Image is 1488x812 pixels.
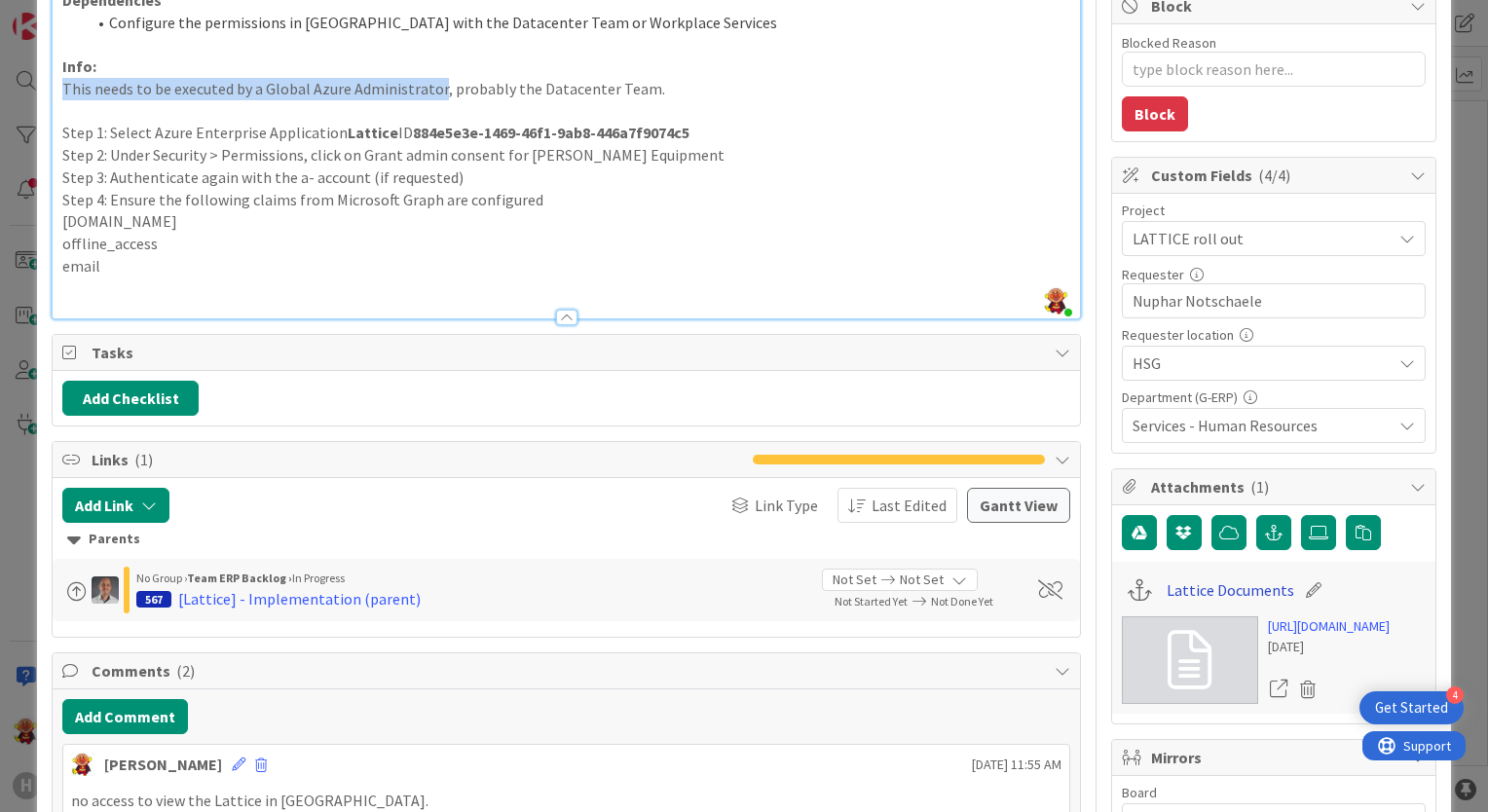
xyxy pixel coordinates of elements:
span: [DATE] 11:55 AM [972,755,1061,775]
li: Configure the permissions in [GEOGRAPHIC_DATA] with the Datacenter Team or Workplace Services [86,12,1070,34]
span: Custom Fields [1151,164,1400,187]
img: SAjJrXCT9zbTgDSqPFyylOSmh4uAwOJI.jpg [1043,287,1070,314]
div: [PERSON_NAME] [104,753,222,776]
button: Block [1122,96,1188,131]
strong: 884e5e3e-1469-46f1-9ab8-446a7f9074c5 [413,123,689,142]
strong: Lattice [348,123,398,142]
span: Links [92,448,743,471]
img: PS [92,576,119,604]
p: Step 3: Authenticate again with the a- account (if requested) [62,166,1070,189]
button: Add Link [62,488,169,523]
div: [DATE] [1268,637,1390,657]
span: Not Set [900,570,944,590]
label: Blocked Reason [1122,34,1216,52]
span: No Group › [136,571,187,585]
span: Board [1122,786,1157,799]
div: Requester location [1122,328,1426,342]
button: Add Checklist [62,381,199,416]
span: In Progress [292,571,345,585]
label: Requester [1122,266,1184,283]
span: ( 1 ) [134,450,153,469]
p: Step 2: Under Security > Permissions, click on Grant admin consent for [PERSON_NAME] Equipment [62,144,1070,166]
a: Lattice Documents [1167,578,1294,602]
span: Comments [92,659,1045,683]
span: Mirrors [1151,746,1400,769]
strong: Info: [62,56,96,76]
span: Attachments [1151,475,1400,498]
span: Services - Human Resources [1133,414,1392,437]
span: Not Set [833,570,876,590]
span: ( 4/4 ) [1258,166,1290,185]
span: HSG [1133,350,1382,377]
p: email [62,255,1070,277]
span: Last Edited [872,494,947,517]
div: Get Started [1375,698,1448,718]
p: Step 1: Select Azure Enterprise Application ID [62,122,1070,144]
div: Department (G-ERP) [1122,390,1426,404]
span: ( 1 ) [1250,477,1269,497]
span: Not Done Yet [931,594,993,609]
div: 567 [136,591,171,608]
b: Team ERP Backlog › [187,571,292,585]
a: [URL][DOMAIN_NAME] [1268,616,1390,637]
p: Step 4: Ensure the following claims from Microsoft Graph are configured [62,189,1070,211]
span: Link Type [755,494,818,517]
span: Tasks [92,341,1045,364]
span: Support [41,3,89,26]
div: Project [1122,203,1426,217]
div: Open Get Started checklist, remaining modules: 4 [1359,691,1464,724]
span: Not Started Yet [835,594,908,609]
p: This needs to be executed by a Global Azure Administrator, probably the Datacenter Team. [62,78,1070,100]
div: [Lattice] - Implementation (parent) [178,587,421,610]
div: Parents [67,529,1065,550]
button: Last Edited [837,488,957,523]
a: Open [1268,677,1289,702]
p: offline_access [62,233,1070,255]
button: Add Comment [62,699,188,734]
p: [DOMAIN_NAME] [62,210,1070,233]
span: LATTICE roll out [1133,225,1382,252]
button: Gantt View [967,488,1070,523]
p: no access to view the Lattice in [GEOGRAPHIC_DATA]. [71,790,1061,812]
span: ( 2 ) [176,661,195,681]
div: 4 [1446,686,1464,704]
img: LC [71,753,94,776]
